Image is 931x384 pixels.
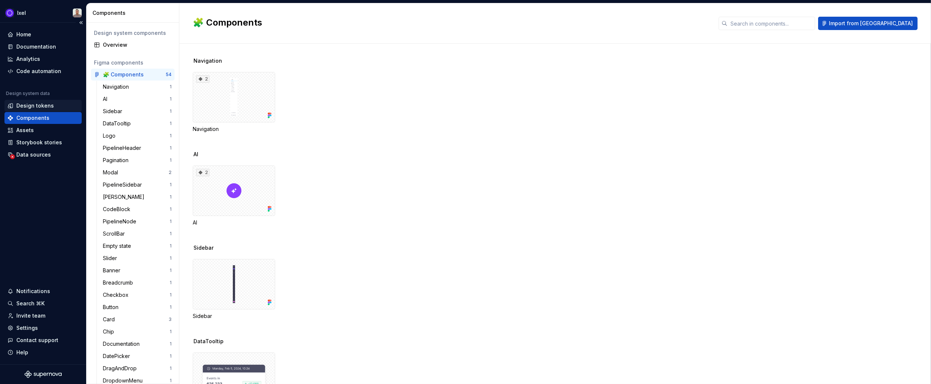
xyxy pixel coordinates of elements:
a: Logo1 [100,130,175,142]
button: Help [4,347,82,358]
a: Checkbox1 [100,289,175,301]
div: 54 [166,72,172,78]
a: Settings [4,322,82,334]
div: Breadcrumb [103,279,136,286]
a: Chip1 [100,326,175,338]
div: 1 [170,108,172,114]
div: 1 [170,255,172,261]
div: 3 [169,316,172,322]
a: Data sources [4,149,82,161]
img: Alberto Roldán [73,9,82,17]
div: Navigation [193,125,275,133]
a: Modal2 [100,167,175,178]
a: ScrollBar1 [100,228,175,240]
div: Overview [103,41,172,49]
div: Figma components [94,59,172,66]
a: Home [4,29,82,40]
div: 2AI [193,165,275,226]
div: 1 [170,121,172,127]
div: Invite team [16,312,45,319]
div: CodeBlock [103,206,133,213]
div: [PERSON_NAME] [103,193,147,201]
div: 1 [170,304,172,310]
div: PipelineNode [103,218,139,225]
div: 1 [170,145,172,151]
a: Card3 [100,314,175,325]
a: Invite team [4,310,82,322]
div: Analytics [16,55,40,63]
div: 1 [170,353,172,359]
div: PipelineHeader [103,144,144,152]
div: Banner [103,267,123,274]
div: 1 [170,280,172,286]
div: 1 [170,341,172,347]
div: Ixel [17,9,26,17]
a: Empty state1 [100,240,175,252]
div: Design tokens [16,102,54,109]
div: Design system components [94,29,172,37]
a: DataTooltip1 [100,118,175,129]
button: Search ⌘K [4,298,82,309]
a: Banner1 [100,265,175,276]
button: IxelAlberto Roldán [1,5,85,21]
div: Storybook stories [16,139,62,146]
div: Empty state [103,242,134,250]
div: 2Navigation [193,72,275,133]
div: Design system data [6,91,50,96]
div: Logo [103,132,118,140]
div: 1 [170,96,172,102]
div: Notifications [16,288,50,295]
div: Card [103,316,118,323]
a: CodeBlock1 [100,203,175,215]
div: 1 [170,84,172,90]
svg: Supernova Logo [25,371,62,378]
span: Sidebar [193,244,214,252]
a: Assets [4,124,82,136]
span: AI [193,151,198,158]
a: AI1 [100,93,175,105]
a: DragAndDrop1 [100,362,175,374]
a: Code automation [4,65,82,77]
div: ScrollBar [103,230,128,237]
div: Data sources [16,151,51,158]
img: 868fd657-9a6c-419b-b302-5d6615f36a2c.png [5,9,14,17]
div: 1 [170,365,172,371]
div: Documentation [103,340,143,348]
a: PipelineNode1 [100,216,175,227]
div: 🧩 Components [103,71,144,78]
div: Chip [103,328,117,335]
div: Contact support [16,337,58,344]
div: Settings [16,324,38,332]
div: 2 [196,169,209,176]
span: Navigation [193,57,222,65]
a: PipelineHeader1 [100,142,175,154]
input: Search in components... [727,17,815,30]
a: Design tokens [4,100,82,112]
div: Help [16,349,28,356]
div: Slider [103,255,120,262]
a: Documentation1 [100,338,175,350]
a: Storybook stories [4,137,82,148]
div: Assets [16,127,34,134]
h2: 🧩 Components [193,17,710,29]
div: DragAndDrop [103,365,140,372]
a: [PERSON_NAME]1 [100,191,175,203]
div: 1 [170,268,172,273]
button: Notifications [4,285,82,297]
div: Sidebar [193,312,275,320]
a: Pagination1 [100,154,175,166]
span: Import from [GEOGRAPHIC_DATA] [829,20,913,27]
div: PipelineSidebar [103,181,145,188]
div: 1 [170,292,172,298]
div: 1 [170,182,172,188]
button: Import from [GEOGRAPHIC_DATA] [818,17,918,30]
a: Analytics [4,53,82,65]
div: Sidebar [103,108,125,115]
div: Sidebar [193,259,275,320]
a: Documentation [4,41,82,53]
div: AI [103,95,110,103]
div: Navigation [103,83,132,91]
a: DatePicker1 [100,350,175,362]
div: 1 [170,194,172,200]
